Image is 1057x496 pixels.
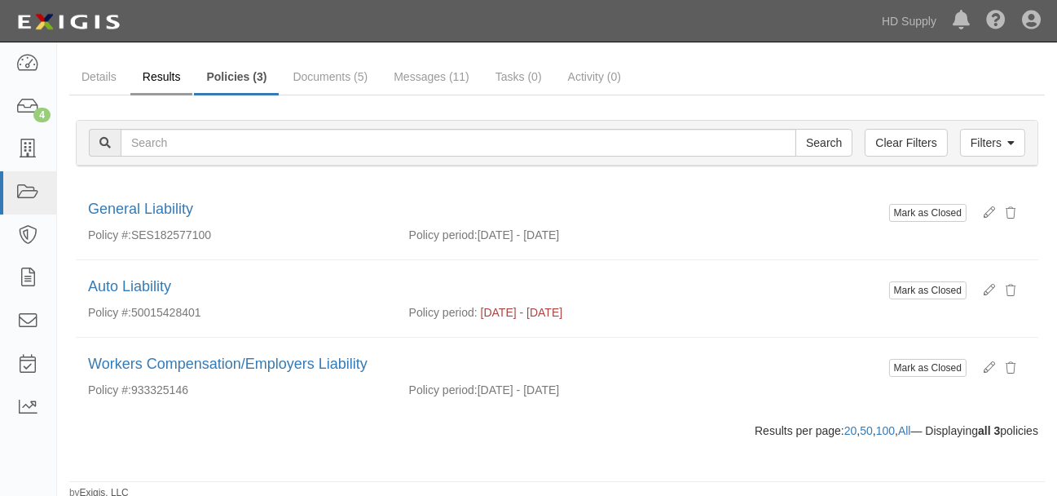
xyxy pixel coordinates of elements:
[88,356,368,372] a: Workers Compensation/Employers Liability
[409,382,478,398] p: Policy period:
[88,227,131,243] p: Policy #:
[88,201,193,217] a: General Liability
[76,304,397,321] div: 50015428401
[876,424,895,437] a: 100
[194,60,279,95] a: Policies (3)
[130,60,193,95] a: Results
[960,129,1025,157] a: Filters
[898,424,911,437] a: All
[88,304,131,321] p: Policy #:
[971,281,995,298] a: Edit policy
[12,7,125,37] img: logo-5460c22ac91f19d4615b14bd174203de0afe785f0fc80cf4dbbc73dc1793850b.png
[64,423,1050,439] div: Results per page: , , , — Displaying policies
[280,60,380,93] a: Documents (5)
[381,60,482,93] a: Messages (11)
[844,424,857,437] a: 20
[971,359,995,375] a: Edit policy
[795,129,852,157] input: Search
[889,281,967,299] button: Mark as Closed
[76,227,397,243] div: SES182577100
[483,60,554,93] a: Tasks (0)
[995,277,1026,304] button: Delete Policy
[874,5,945,38] a: HD Supply
[409,227,478,243] p: Policy period:
[397,227,1038,243] div: [DATE] - [DATE]
[995,199,1026,227] button: Delete Policy
[986,11,1006,31] i: Help Center - Complianz
[481,306,563,319] span: [DATE] - [DATE]
[69,60,129,93] a: Details
[88,278,171,294] a: Auto Liability
[995,354,1026,382] button: Delete Policy
[889,204,967,222] button: Mark as Closed
[860,424,873,437] a: 50
[556,60,633,93] a: Activity (0)
[76,382,397,398] div: 933325146
[409,304,478,321] p: Policy period:
[397,382,1038,398] div: [DATE] - [DATE]
[889,359,967,377] button: Mark as Closed
[978,424,1000,437] b: all 3
[121,129,796,157] input: Search
[88,382,131,398] p: Policy #:
[865,129,947,157] a: Clear Filters
[33,108,51,122] div: 4
[971,204,995,220] a: Edit policy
